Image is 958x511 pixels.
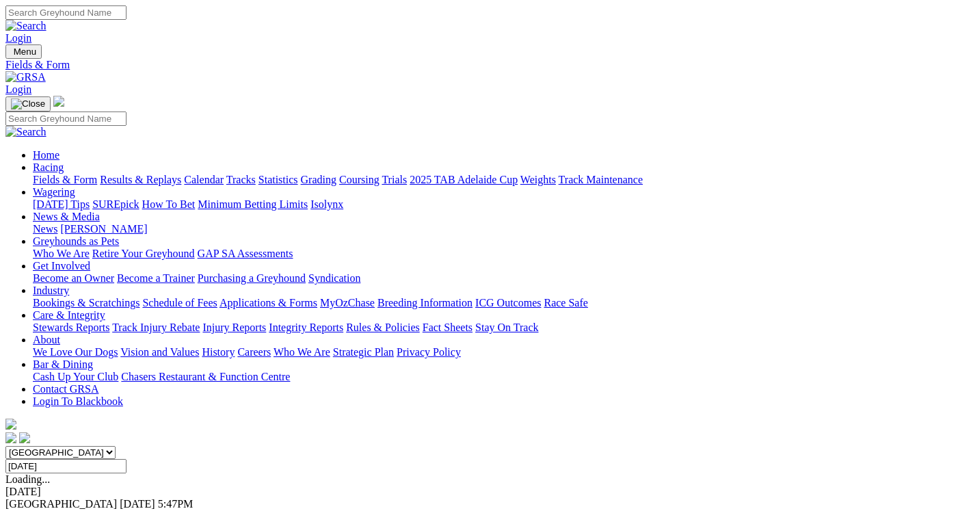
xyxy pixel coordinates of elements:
div: Industry [33,297,953,309]
img: Search [5,20,46,32]
a: Privacy Policy [397,346,461,358]
a: Schedule of Fees [142,297,217,309]
img: Close [11,99,45,109]
img: facebook.svg [5,432,16,443]
a: News & Media [33,211,100,222]
a: Bookings & Scratchings [33,297,139,309]
a: Who We Are [33,248,90,259]
div: About [33,346,953,358]
a: Trials [382,174,407,185]
a: [DATE] Tips [33,198,90,210]
a: Purchasing a Greyhound [198,272,306,284]
button: Toggle navigation [5,96,51,112]
img: logo-grsa-white.png [5,419,16,430]
input: Search [5,112,127,126]
a: Integrity Reports [269,322,343,333]
a: Industry [33,285,69,296]
span: [GEOGRAPHIC_DATA] [5,498,117,510]
img: twitter.svg [19,432,30,443]
span: Menu [14,47,36,57]
div: Bar & Dining [33,371,953,383]
a: Become a Trainer [117,272,195,284]
a: Rules & Policies [346,322,420,333]
img: Search [5,126,46,138]
a: Applications & Forms [219,297,317,309]
a: Track Injury Rebate [112,322,200,333]
a: Syndication [308,272,360,284]
div: [DATE] [5,486,953,498]
a: How To Bet [142,198,196,210]
div: Get Involved [33,272,953,285]
a: Results & Replays [100,174,181,185]
a: Minimum Betting Limits [198,198,308,210]
a: Get Involved [33,260,90,272]
a: Login To Blackbook [33,395,123,407]
img: logo-grsa-white.png [53,96,64,107]
button: Toggle navigation [5,44,42,59]
a: History [202,346,235,358]
a: Login [5,32,31,44]
input: Search [5,5,127,20]
a: Home [33,149,59,161]
a: ICG Outcomes [475,297,541,309]
a: Statistics [258,174,298,185]
span: [DATE] [120,498,155,510]
a: About [33,334,60,345]
a: Vision and Values [120,346,199,358]
a: We Love Our Dogs [33,346,118,358]
a: Strategic Plan [333,346,394,358]
a: Racing [33,161,64,173]
a: Bar & Dining [33,358,93,370]
a: SUREpick [92,198,139,210]
img: GRSA [5,71,46,83]
a: Wagering [33,186,75,198]
a: Careers [237,346,271,358]
a: Track Maintenance [559,174,643,185]
a: Breeding Information [377,297,473,309]
a: Care & Integrity [33,309,105,321]
a: Calendar [184,174,224,185]
div: News & Media [33,223,953,235]
a: [PERSON_NAME] [60,223,147,235]
a: Isolynx [310,198,343,210]
a: MyOzChase [320,297,375,309]
div: Wagering [33,198,953,211]
a: Become an Owner [33,272,114,284]
a: Chasers Restaurant & Function Centre [121,371,290,382]
a: Injury Reports [202,322,266,333]
a: Tracks [226,174,256,185]
a: Stewards Reports [33,322,109,333]
a: Fact Sheets [423,322,473,333]
a: 2025 TAB Adelaide Cup [410,174,518,185]
a: Greyhounds as Pets [33,235,119,247]
div: Care & Integrity [33,322,953,334]
span: Loading... [5,473,50,485]
a: Retire Your Greyhound [92,248,195,259]
a: News [33,223,57,235]
a: Stay On Track [475,322,538,333]
a: Who We Are [274,346,330,358]
input: Select date [5,459,127,473]
a: GAP SA Assessments [198,248,293,259]
a: Login [5,83,31,95]
a: Coursing [339,174,380,185]
span: 5:47PM [158,498,194,510]
div: Racing [33,174,953,186]
a: Grading [301,174,336,185]
a: Cash Up Your Club [33,371,118,382]
a: Race Safe [544,297,587,309]
div: Greyhounds as Pets [33,248,953,260]
a: Fields & Form [5,59,953,71]
a: Contact GRSA [33,383,98,395]
a: Weights [520,174,556,185]
a: Fields & Form [33,174,97,185]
